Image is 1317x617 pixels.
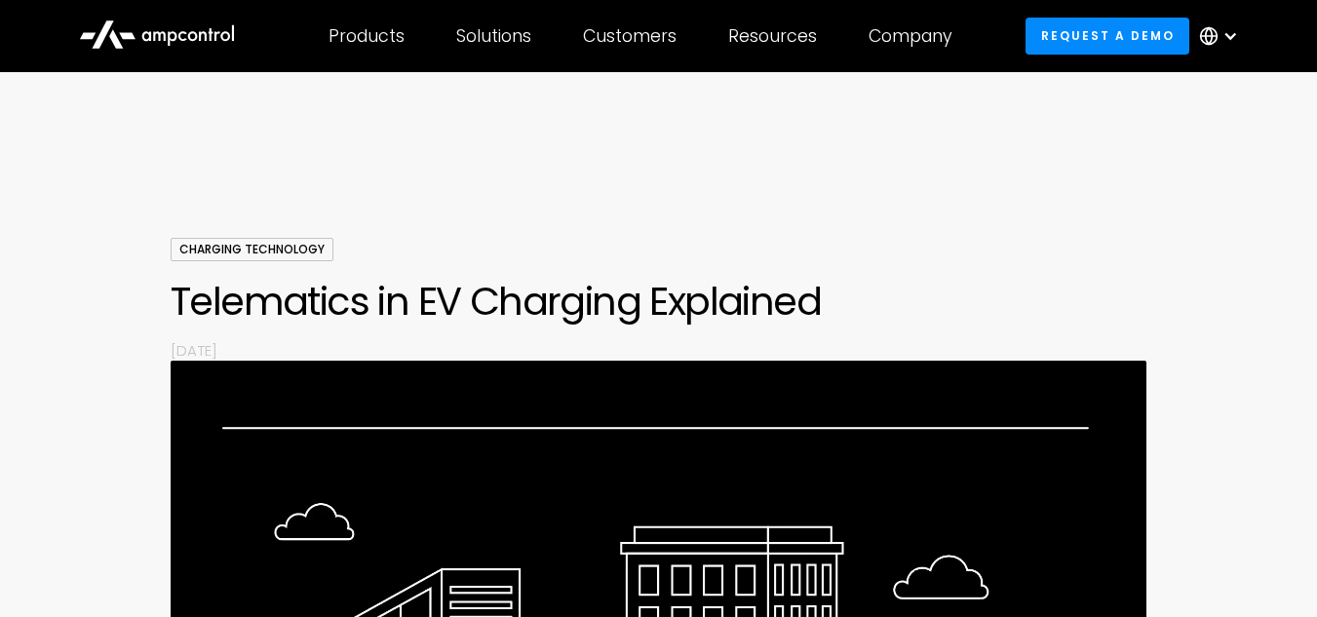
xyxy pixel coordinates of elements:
[171,340,1146,361] p: [DATE]
[869,25,952,47] div: Company
[329,25,405,47] div: Products
[171,278,1146,325] h1: Telematics in EV Charging Explained
[1026,18,1189,54] a: Request a demo
[728,25,817,47] div: Resources
[583,25,677,47] div: Customers
[456,25,531,47] div: Solutions
[171,238,333,261] div: Charging Technology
